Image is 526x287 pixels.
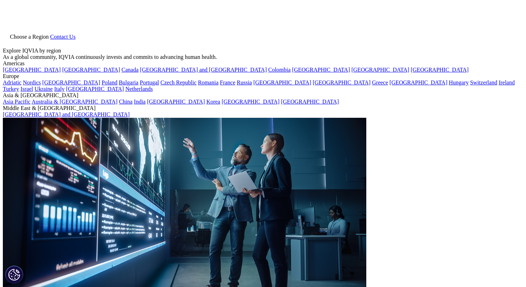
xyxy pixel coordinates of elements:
[5,266,23,283] button: Cookie Settings
[221,99,279,105] a: [GEOGRAPHIC_DATA]
[3,48,523,54] div: Explore IQVIA by region
[313,79,371,85] a: [GEOGRAPHIC_DATA]
[34,86,53,92] a: Ukraine
[119,79,138,85] a: Bulgaria
[3,67,61,73] a: [GEOGRAPHIC_DATA]
[125,86,153,92] a: Netherlands
[253,79,311,85] a: [GEOGRAPHIC_DATA]
[140,67,267,73] a: [GEOGRAPHIC_DATA] and [GEOGRAPHIC_DATA]
[3,60,523,67] div: Americas
[140,79,159,85] a: Portugal
[198,79,219,85] a: Romania
[50,34,76,40] a: Contact Us
[3,105,523,111] div: Middle East & [GEOGRAPHIC_DATA]
[3,111,130,117] a: [GEOGRAPHIC_DATA] and [GEOGRAPHIC_DATA]
[499,79,515,85] a: Ireland
[3,99,31,105] a: Asia Pacific
[62,67,120,73] a: [GEOGRAPHIC_DATA]
[134,99,146,105] a: India
[121,67,138,73] a: Canada
[292,67,350,73] a: [GEOGRAPHIC_DATA]
[411,67,469,73] a: [GEOGRAPHIC_DATA]
[268,67,291,73] a: Colombia
[449,79,469,85] a: Hungary
[32,99,117,105] a: Australia & [GEOGRAPHIC_DATA]
[3,92,523,99] div: Asia & [GEOGRAPHIC_DATA]
[42,79,100,85] a: [GEOGRAPHIC_DATA]
[206,99,220,105] a: Korea
[147,99,205,105] a: [GEOGRAPHIC_DATA]
[281,99,339,105] a: [GEOGRAPHIC_DATA]
[3,54,523,60] div: As a global community, IQVIA continuously invests and commits to advancing human health.
[119,99,132,105] a: China
[3,79,21,85] a: Adriatic
[21,86,33,92] a: Israel
[220,79,236,85] a: France
[23,79,41,85] a: Nordics
[470,79,497,85] a: Switzerland
[10,34,49,40] span: Choose a Region
[389,79,447,85] a: [GEOGRAPHIC_DATA]
[351,67,409,73] a: [GEOGRAPHIC_DATA]
[237,79,252,85] a: Russia
[3,86,19,92] a: Turkey
[54,86,65,92] a: Italy
[3,73,523,79] div: Europe
[66,86,124,92] a: [GEOGRAPHIC_DATA]
[372,79,388,85] a: Greece
[160,79,197,85] a: Czech Republic
[102,79,117,85] a: Poland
